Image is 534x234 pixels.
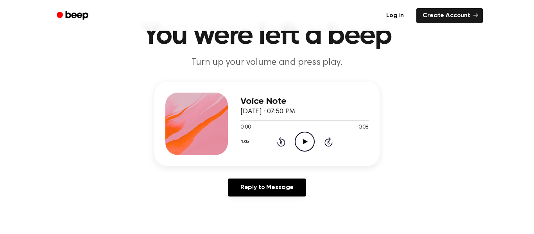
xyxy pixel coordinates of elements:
[67,22,467,50] h1: You were left a beep
[240,123,251,132] span: 0:00
[416,8,483,23] a: Create Account
[378,7,412,25] a: Log in
[240,96,369,107] h3: Voice Note
[240,108,295,115] span: [DATE] · 07:50 PM
[228,179,306,196] a: Reply to Message
[117,56,417,69] p: Turn up your volume and press play.
[240,135,252,148] button: 1.0x
[358,123,369,132] span: 0:08
[51,8,95,23] a: Beep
